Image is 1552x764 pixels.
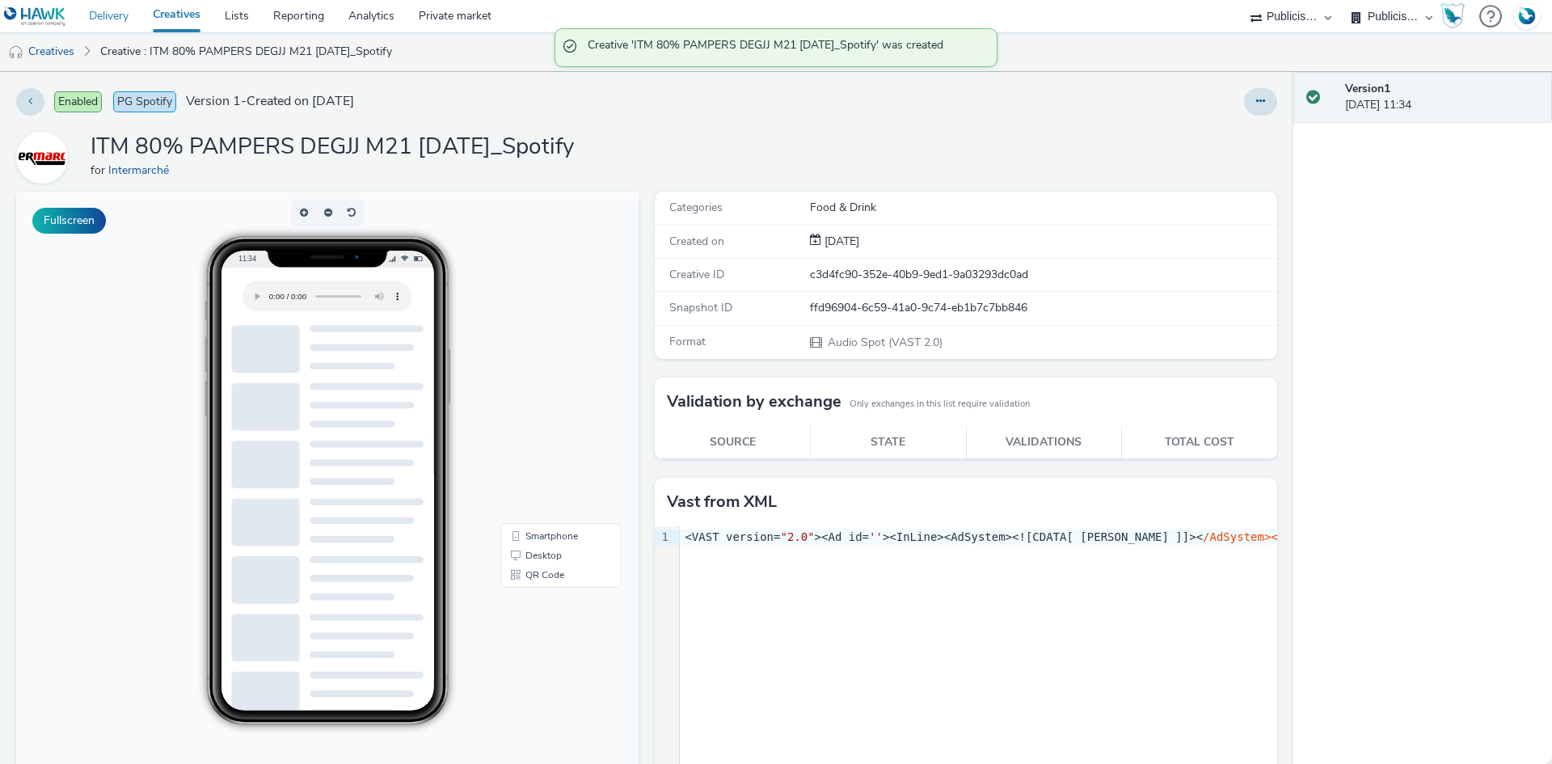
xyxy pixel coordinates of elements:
[91,163,108,178] span: for
[487,354,602,374] li: Desktop
[669,334,706,349] span: Format
[8,44,24,61] img: audio
[821,234,859,249] span: [DATE]
[487,335,602,354] li: Smartphone
[655,426,811,459] th: Source
[669,234,724,249] span: Created on
[16,150,74,165] a: Intermarché
[1440,3,1465,29] img: Hawk Academy
[1440,3,1471,29] a: Hawk Academy
[810,200,1276,216] div: Food & Drink
[222,62,240,71] span: 11:34
[54,91,102,112] span: Enabled
[810,267,1276,283] div: c3d4fc90-352e-40b9-9ed1-9a03293dc0ad
[588,37,981,58] span: Creative 'ITM 80% PAMPERS DEGJJ M21 [DATE]_Spotify' was created
[669,300,732,315] span: Snapshot ID
[667,390,841,414] h3: Validation by exchange
[1345,81,1539,114] div: [DATE] 11:34
[108,163,175,178] a: Intermarché
[966,426,1122,459] th: Validations
[19,134,65,181] img: Intermarché
[669,200,723,215] span: Categories
[826,335,943,350] span: Audio Spot (VAST 2.0)
[821,234,859,250] div: Creation 03 October 2025, 11:34
[509,378,548,388] span: QR Code
[810,300,1276,316] div: ffd96904-6c59-41a0-9c74-eb1b7c7bb846
[509,340,562,349] span: Smartphone
[4,6,66,27] img: undefined Logo
[811,426,967,459] th: State
[92,32,400,71] a: Creative : ITM 80% PAMPERS DEGJJ M21 [DATE]_Spotify
[869,530,883,543] span: ''
[850,398,1030,411] small: Only exchanges in this list require validation
[91,132,574,163] h1: ITM 80% PAMPERS DEGJJ M21 [DATE]_Spotify
[1345,81,1390,96] strong: Version 1
[780,530,814,543] span: "2.0"
[667,490,777,514] h3: Vast from XML
[655,530,671,546] div: 1
[669,267,724,282] span: Creative ID
[32,208,106,234] button: Fullscreen
[1515,4,1539,28] img: Account FR
[487,374,602,393] li: QR Code
[1203,530,1503,543] span: /AdSystem><AdTitle><![CDATA[ Test_Hawk ]]></
[113,91,176,112] span: PG Spotify
[186,92,354,111] span: Version 1 - Created on [DATE]
[509,359,546,369] span: Desktop
[1122,426,1278,459] th: Total cost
